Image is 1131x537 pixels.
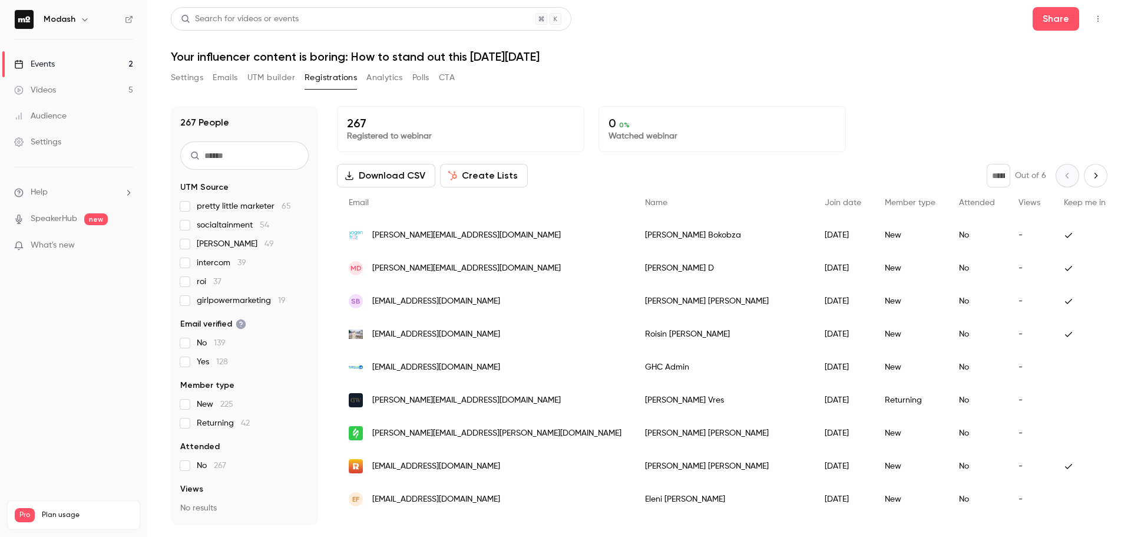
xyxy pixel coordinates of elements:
h6: Modash [44,14,75,25]
span: SB [351,296,361,307]
div: [DATE] [813,483,873,516]
iframe: Noticeable Trigger [119,241,133,251]
div: No [947,219,1007,252]
button: Analytics [366,68,403,87]
div: [PERSON_NAME] Bokobza [633,219,813,252]
div: Eleni [PERSON_NAME] [633,483,813,516]
div: Roisin [PERSON_NAME] [633,318,813,351]
button: Download CSV [337,164,435,187]
span: Email verified [180,318,246,330]
div: - [1007,417,1052,450]
div: - [1007,483,1052,516]
span: 39 [237,259,246,267]
div: [PERSON_NAME] Vres [633,384,813,417]
a: SpeakerHub [31,213,77,225]
p: Registered to webinar [347,130,574,142]
div: No [947,384,1007,417]
div: [PERSON_NAME] [PERSON_NAME] [633,285,813,318]
div: [PERSON_NAME] [PERSON_NAME] [633,417,813,450]
span: MD [350,263,362,274]
span: socialtainment [197,219,269,231]
span: EF [352,494,359,505]
span: [PERSON_NAME][EMAIL_ADDRESS][PERSON_NAME][DOMAIN_NAME] [372,427,621,440]
div: New [873,318,947,351]
div: [DATE] [813,285,873,318]
span: Returning [197,417,250,429]
div: - [1007,219,1052,252]
span: No [197,460,226,472]
span: [EMAIL_ADDRESS][DOMAIN_NAME] [372,493,500,506]
span: [PERSON_NAME] [197,238,274,250]
span: 225 [220,400,233,408]
div: No [947,351,1007,384]
button: Create Lists [440,164,528,187]
div: New [873,417,947,450]
span: New [197,398,233,410]
p: 267 [347,116,574,130]
img: yogenfruz.com [349,228,363,242]
span: [EMAIL_ADDRESS][DOMAIN_NAME] [372,460,500,473]
span: [PERSON_NAME][EMAIL_ADDRESS][DOMAIN_NAME] [372,394,561,407]
div: - [1007,351,1052,384]
button: Polls [412,68,429,87]
div: New [873,351,947,384]
button: UTM builder [247,68,295,87]
span: [PERSON_NAME][EMAIL_ADDRESS][DOMAIN_NAME] [372,262,561,275]
div: New [873,450,947,483]
img: Modash [15,10,34,29]
span: 267 [214,462,226,470]
span: Views [180,483,203,495]
span: pretty little marketer [197,200,291,212]
button: Emails [213,68,237,87]
span: 139 [214,339,226,347]
div: [DATE] [813,450,873,483]
div: [DATE] [813,219,873,252]
span: roi [197,276,221,288]
div: New [873,483,947,516]
p: Out of 6 [1015,170,1046,182]
span: Attended [959,199,995,207]
p: 0 [609,116,836,130]
span: 49 [264,240,274,248]
span: UTM Source [180,182,229,193]
img: rtcpr.com [349,330,363,339]
div: Audience [14,110,67,122]
span: 19 [278,296,286,305]
div: GHC Admin [633,351,813,384]
div: Events [14,58,55,70]
img: danielwellington.com [349,393,363,407]
span: 65 [282,202,291,210]
div: Videos [14,84,56,96]
div: Returning [873,384,947,417]
div: - [1007,318,1052,351]
div: No [947,318,1007,351]
span: Help [31,186,48,199]
h1: 267 People [180,116,229,130]
button: Registrations [305,68,357,87]
div: New [873,219,947,252]
span: intercom [197,257,246,269]
img: gadgethackcentral.com [349,365,363,370]
div: [DATE] [813,252,873,285]
div: [DATE] [813,384,873,417]
span: 42 [241,419,250,427]
div: Search for videos or events [181,13,299,25]
button: Settings [171,68,203,87]
div: No [947,252,1007,285]
h1: Your influencer content is boring: How to stand out this [DATE][DATE] [171,50,1107,64]
div: - [1007,450,1052,483]
span: Pro [15,508,35,522]
div: [DATE] [813,318,873,351]
span: 0 % [619,121,630,129]
div: No [947,417,1007,450]
div: [PERSON_NAME] [PERSON_NAME] [633,450,813,483]
img: byrokko.com [349,459,363,473]
div: - [1007,384,1052,417]
span: Attended [180,441,220,453]
div: - [1007,252,1052,285]
span: Member type [885,199,935,207]
button: Share [1033,7,1079,31]
span: Views [1018,199,1040,207]
span: 54 [260,221,269,229]
p: Watched webinar [609,130,836,142]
